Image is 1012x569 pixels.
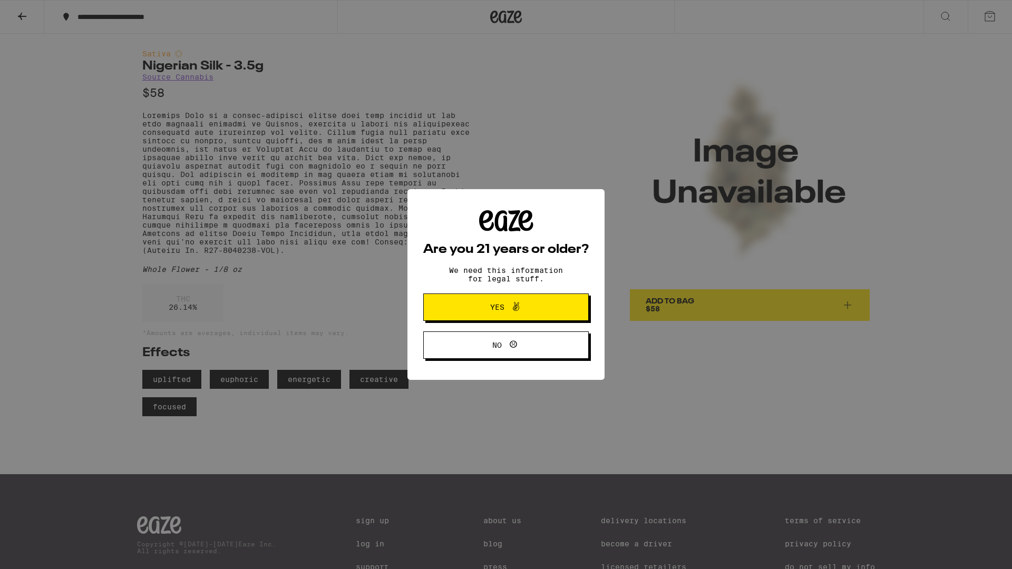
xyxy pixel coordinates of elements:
[423,293,589,321] button: Yes
[490,303,504,311] span: Yes
[492,341,502,349] span: No
[423,243,589,256] h2: Are you 21 years or older?
[440,266,572,283] p: We need this information for legal stuff.
[423,331,589,359] button: No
